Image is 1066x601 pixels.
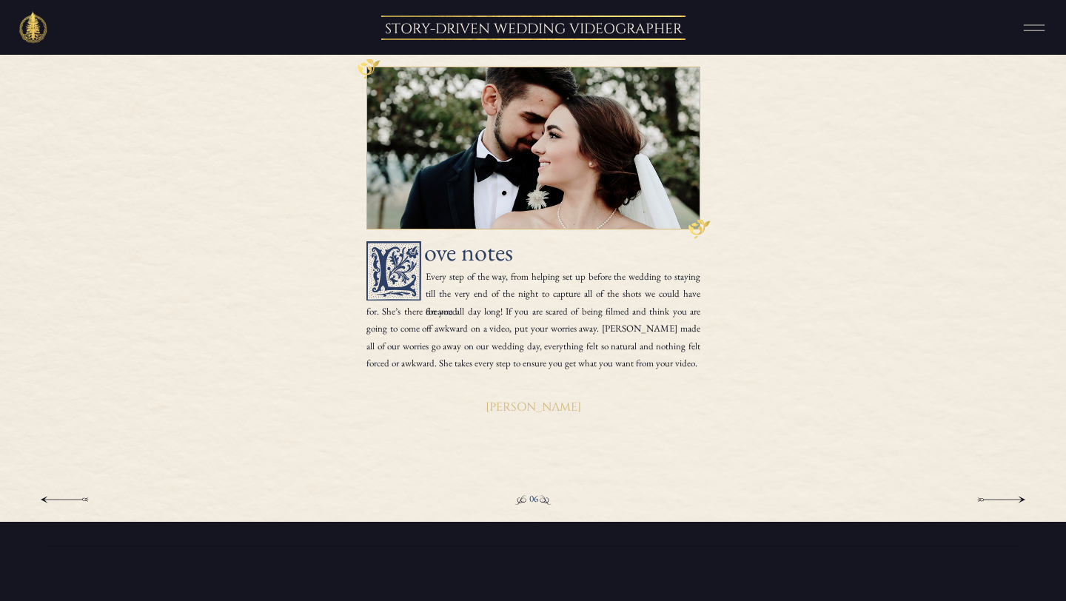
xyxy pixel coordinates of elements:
[366,242,420,301] h1: l
[497,493,569,506] p: 06
[426,268,700,303] p: Every step of the way, from helping set up before the wedding to staying till the very end of the...
[381,21,685,36] h1: STORY-DRIVEN WEDDING VIDEOGRAPHER
[484,61,582,74] p: BLUE PINE FILMS
[366,303,700,390] p: for. She’s there for you all day long! If you are scared of being filmed and think you are going ...
[454,400,613,417] h3: [PERSON_NAME]
[424,238,700,267] h2: ove notes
